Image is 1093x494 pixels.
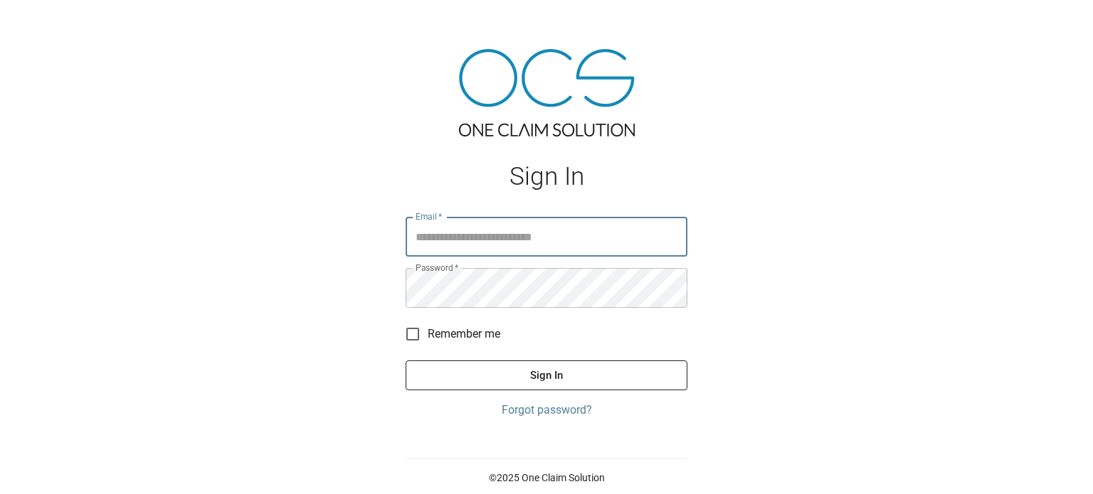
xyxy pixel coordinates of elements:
span: Remember me [428,326,500,343]
a: Forgot password? [406,402,687,419]
img: ocs-logo-white-transparent.png [17,9,74,37]
button: Sign In [406,360,687,390]
label: Password [416,262,458,274]
label: Email [416,210,443,222]
img: ocs-logo-tra.png [459,49,635,136]
h1: Sign In [406,162,687,191]
p: © 2025 One Claim Solution [406,471,687,485]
